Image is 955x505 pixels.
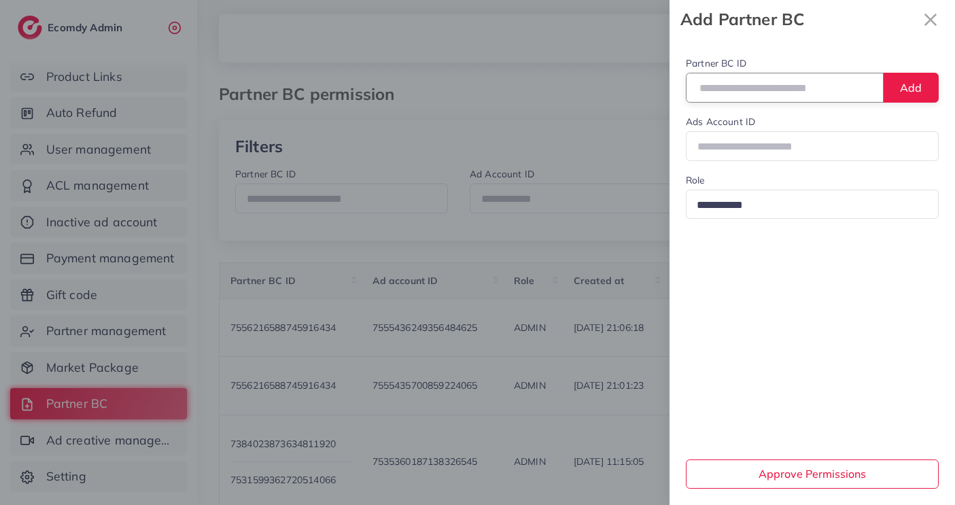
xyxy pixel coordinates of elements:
button: Approve Permissions [686,459,939,489]
strong: Add Partner BC [680,7,917,31]
button: Close [917,5,944,33]
label: Role [686,173,705,187]
label: Ads Account ID [686,115,755,128]
input: Search for option [692,195,921,216]
button: Add [883,73,939,102]
span: Approve Permissions [759,467,866,481]
div: Search for option [686,190,939,219]
svg: x [917,6,944,33]
label: Partner BC ID [686,56,746,70]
